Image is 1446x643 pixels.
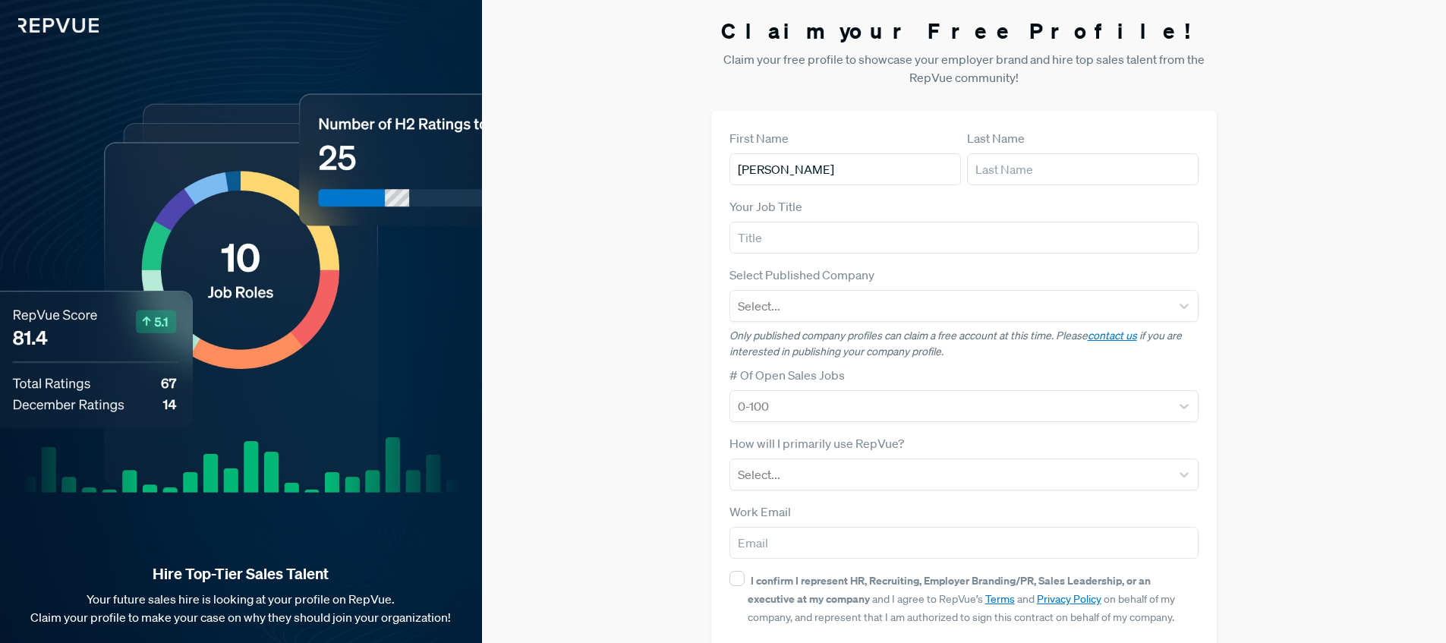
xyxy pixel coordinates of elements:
[729,527,1199,559] input: Email
[985,592,1015,606] a: Terms
[967,129,1025,147] label: Last Name
[729,328,1199,360] p: Only published company profiles can claim a free account at this time. Please if you are interest...
[24,564,458,584] strong: Hire Top-Tier Sales Talent
[24,590,458,626] p: Your future sales hire is looking at your profile on RepVue. Claim your profile to make your case...
[967,153,1199,185] input: Last Name
[711,18,1218,44] h3: Claim your Free Profile!
[729,266,874,284] label: Select Published Company
[748,573,1151,606] strong: I confirm I represent HR, Recruiting, Employer Branding/PR, Sales Leadership, or an executive at ...
[1088,329,1137,342] a: contact us
[729,434,904,452] label: How will I primarily use RepVue?
[729,129,789,147] label: First Name
[729,366,845,384] label: # Of Open Sales Jobs
[729,197,802,216] label: Your Job Title
[729,503,791,521] label: Work Email
[729,222,1199,254] input: Title
[748,574,1175,624] span: and I agree to RepVue’s and on behalf of my company, and represent that I am authorized to sign t...
[729,153,961,185] input: First Name
[1037,592,1101,606] a: Privacy Policy
[711,50,1218,87] p: Claim your free profile to showcase your employer brand and hire top sales talent from the RepVue...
